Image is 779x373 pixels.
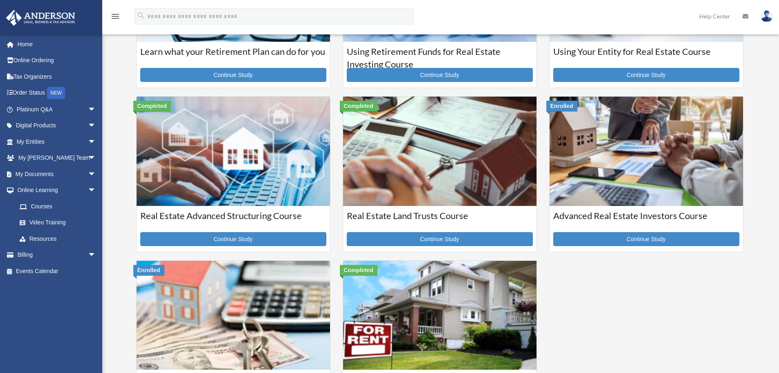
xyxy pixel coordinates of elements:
a: Continue Study [553,68,739,82]
a: Billingarrow_drop_down [6,247,108,263]
h3: Using Your Entity for Real Estate Course [553,45,739,66]
span: arrow_drop_down [88,101,104,118]
div: Completed [340,101,377,111]
a: Events Calendar [6,263,108,279]
div: NEW [47,87,65,99]
span: arrow_drop_down [88,133,104,150]
a: Continue Study [347,68,533,82]
a: My Entitiesarrow_drop_down [6,133,108,150]
div: Completed [133,101,171,111]
span: arrow_drop_down [88,247,104,264]
img: Anderson Advisors Platinum Portal [4,10,78,26]
a: Online Learningarrow_drop_down [6,182,108,199]
a: My [PERSON_NAME] Teamarrow_drop_down [6,150,108,166]
i: menu [110,11,120,21]
span: arrow_drop_down [88,166,104,183]
a: Digital Productsarrow_drop_down [6,118,108,134]
a: Order StatusNEW [6,85,108,102]
a: Continue Study [553,232,739,246]
a: Video Training [11,215,108,231]
a: Continue Study [140,68,326,82]
i: search [137,11,146,20]
div: Enrolled [133,265,164,276]
img: User Pic [761,10,773,22]
span: arrow_drop_down [88,150,104,167]
a: Continue Study [140,232,326,246]
a: Online Ordering [6,52,108,69]
h3: Advanced Real Estate Investors Course [553,210,739,230]
a: Platinum Q&Aarrow_drop_down [6,101,108,118]
a: Courses [11,198,104,215]
h3: Real Estate Advanced Structuring Course [140,210,326,230]
a: My Documentsarrow_drop_down [6,166,108,182]
div: Enrolled [546,101,577,111]
a: menu [110,14,120,21]
a: Resources [11,231,108,247]
h3: Using Retirement Funds for Real Estate Investing Course [347,45,533,66]
a: Continue Study [347,232,533,246]
a: Home [6,36,108,52]
div: Completed [340,265,377,276]
span: arrow_drop_down [88,182,104,199]
a: Tax Organizers [6,68,108,85]
h3: Learn what your Retirement Plan can do for you [140,45,326,66]
span: arrow_drop_down [88,118,104,134]
h3: Real Estate Land Trusts Course [347,210,533,230]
